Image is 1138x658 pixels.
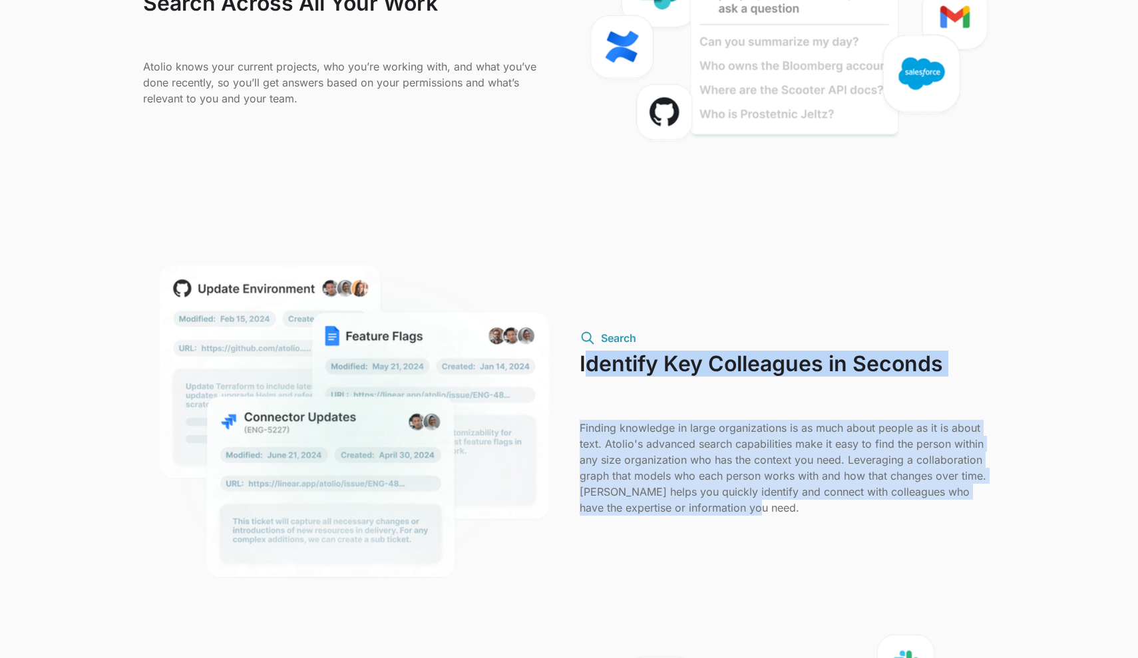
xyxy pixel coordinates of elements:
div: Search [601,330,636,346]
div: Widget de clavardage [1071,594,1138,658]
iframe: Chat Widget [1071,594,1138,658]
p: Finding knowledge in large organizations is as much about people as it is about text. Atolio's ad... [580,420,995,516]
h3: Identify Key Colleagues in Seconds [580,351,995,403]
img: image [143,249,558,611]
p: Atolio knows your current projects, who you’re working with, and what you’ve done recently, so yo... [143,59,558,106]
